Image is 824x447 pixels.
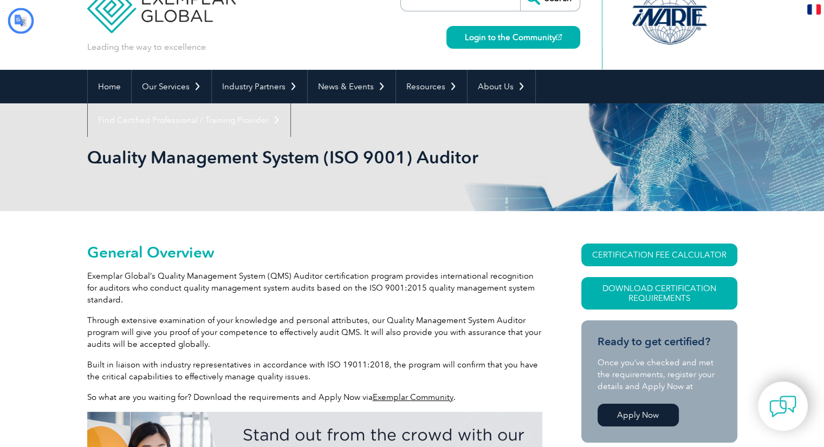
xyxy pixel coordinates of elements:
img: contact-chat.png [769,393,796,420]
img: fr [807,4,821,15]
p: Exemplar Global’s Quality Management System (QMS) Auditor certification program provides internat... [87,270,542,306]
a: Home [88,70,131,103]
a: Industry Partners [212,70,307,103]
p: So what are you waiting for? Download the requirements and Apply Now via . [87,391,542,403]
a: Find Certified Professional / Training Provider [88,103,290,137]
p: Leading the way to excellence [87,41,206,53]
a: Apply Now [598,404,679,426]
p: Built in liaison with industry representatives in accordance with ISO 19011:2018, the program wil... [87,359,542,383]
h1: Quality Management System (ISO 9001) Auditor [87,147,503,168]
a: CERTIFICATION FEE CALCULATOR [581,244,737,266]
img: open_square.png [556,34,562,40]
a: News & Events [308,70,395,103]
h3: Ready to get certified? [598,335,721,349]
a: Our Services [132,70,211,103]
p: Once you’ve checked and met the requirements, register your details and Apply Now at [598,357,721,392]
a: About Us [468,70,535,103]
h2: General Overview [87,244,542,261]
a: Resources [396,70,467,103]
a: Exemplar Community [373,392,453,402]
p: Through extensive examination of your knowledge and personal attributes, our Quality Management S... [87,314,542,350]
a: Download Certification Requirements [581,277,737,310]
a: Login to the Community [446,26,580,49]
